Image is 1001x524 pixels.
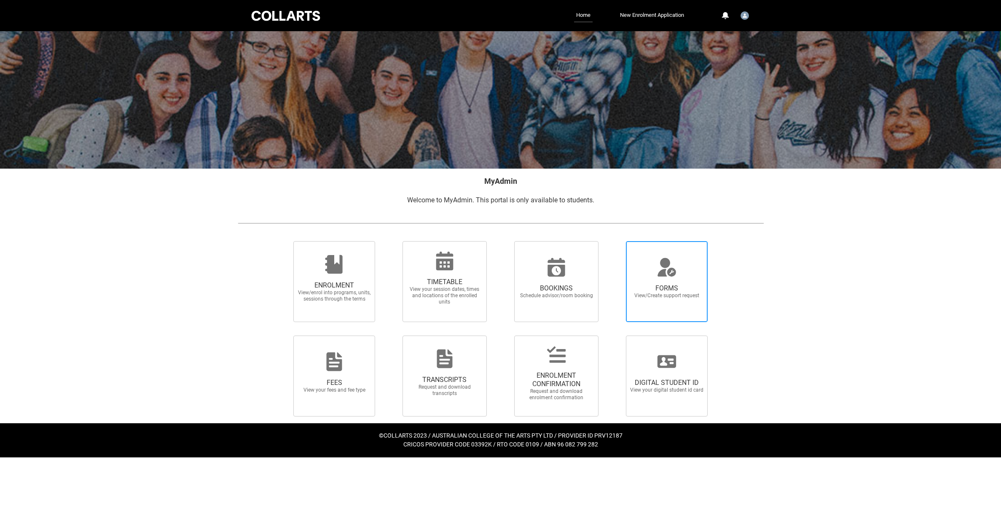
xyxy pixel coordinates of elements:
[297,281,371,290] span: ENROLMENT
[519,284,593,293] span: BOOKINGS
[519,371,593,388] span: ENROLMENT CONFIRMATION
[741,11,749,20] img: Student.rumpels
[407,196,594,204] span: Welcome to MyAdmin. This portal is only available to students.
[408,384,482,397] span: Request and download transcripts
[738,8,751,21] button: User Profile Student.rumpels
[630,387,704,393] span: View your digital student id card
[297,290,371,302] span: View/enrol into programs, units, sessions through the terms
[630,284,704,293] span: FORMS
[297,387,371,393] span: View your fees and fee type
[630,293,704,299] span: View/Create support request
[408,278,482,286] span: TIMETABLE
[408,286,482,305] span: View your session dates, times and locations of the enrolled units
[574,9,593,22] a: Home
[618,9,686,21] a: New Enrolment Application
[519,388,593,401] span: Request and download enrolment confirmation
[238,175,764,187] h2: MyAdmin
[408,376,482,384] span: TRANSCRIPTS
[630,379,704,387] span: DIGITAL STUDENT ID
[519,293,593,299] span: Schedule advisor/room booking
[297,379,371,387] span: FEES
